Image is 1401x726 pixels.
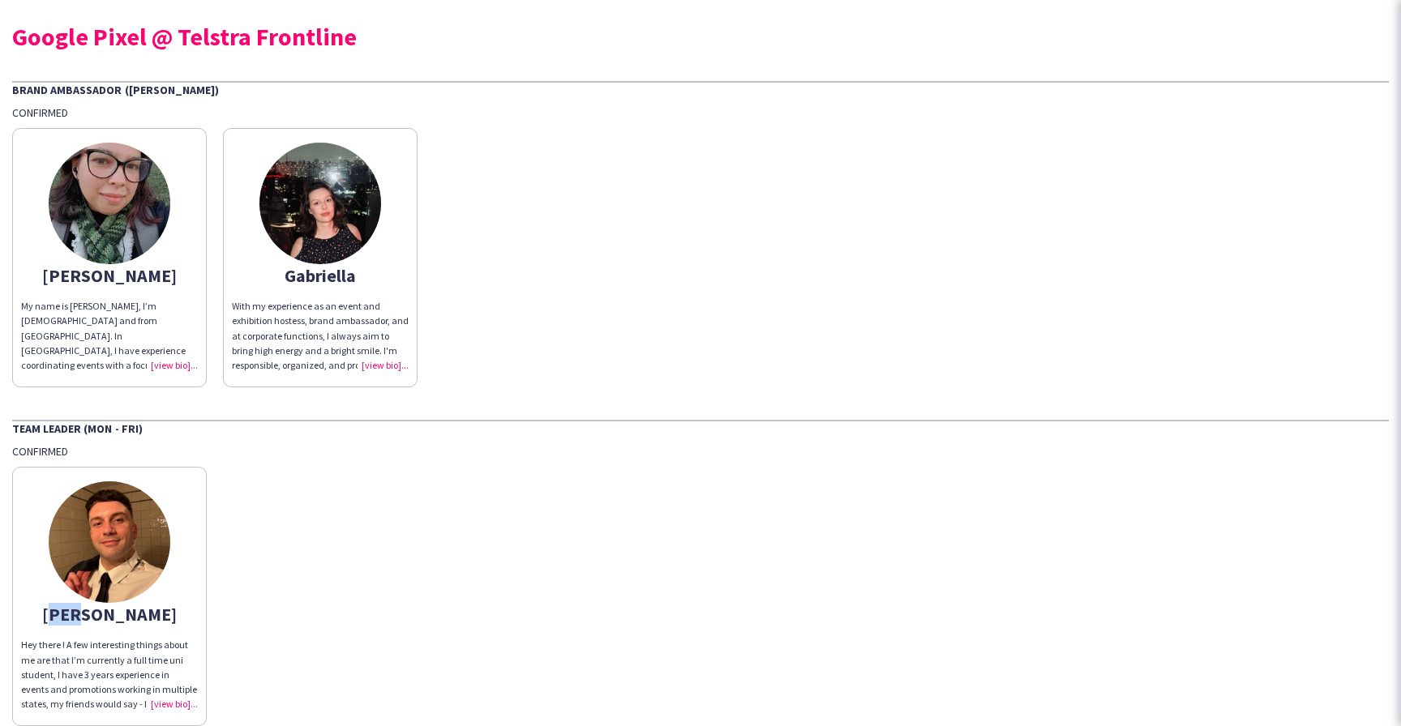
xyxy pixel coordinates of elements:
[12,81,1389,97] div: Brand Ambassador ([PERSON_NAME])
[232,268,409,283] div: Gabriella
[12,105,1389,120] div: Confirmed
[259,143,381,264] img: thumb-66e97d1ae5778.jpeg
[232,299,409,373] div: With my experience as an event and exhibition hostess, brand ambassador, and at corporate functio...
[49,143,170,264] img: thumb-64d0b7f1c538c.jpg
[12,444,1389,459] div: Confirmed
[12,420,1389,436] div: Team Leader (Mon - Fri)
[21,638,198,711] div: Hey there ! A few interesting things about me are that I’m currently a full time uni student, I h...
[49,481,170,603] img: thumb-67832239ece14.jpeg
[21,607,198,621] div: [PERSON_NAME]
[21,268,198,283] div: [PERSON_NAME]
[12,24,1389,49] div: Google Pixel @ Telstra Frontline
[21,299,198,373] div: My name is [PERSON_NAME], I’m [DEMOGRAPHIC_DATA] and from [GEOGRAPHIC_DATA]. In [GEOGRAPHIC_DATA]...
